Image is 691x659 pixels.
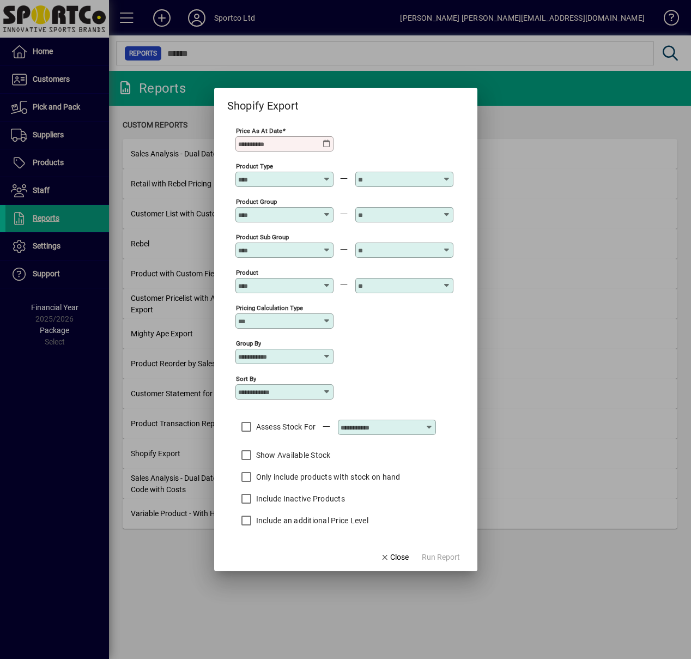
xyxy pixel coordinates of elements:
[254,493,345,504] label: Include Inactive Products
[236,126,282,134] mat-label: Price as at Date
[254,471,401,482] label: Only include products with stock on hand
[236,162,273,170] mat-label: Product Type
[380,552,409,563] span: Close
[254,450,331,461] label: Show Available Stock
[376,547,413,567] button: Close
[214,88,312,114] h2: Shopify Export
[236,374,256,382] mat-label: Sort By
[236,304,303,311] mat-label: Pricing Calculation Type
[236,339,261,347] mat-label: Group By
[236,197,277,205] mat-label: Product Group
[236,233,289,240] mat-label: Product Sub Group
[254,515,368,526] label: Include an additional Price Level
[236,268,258,276] mat-label: Product
[254,421,316,432] label: Assess Stock For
